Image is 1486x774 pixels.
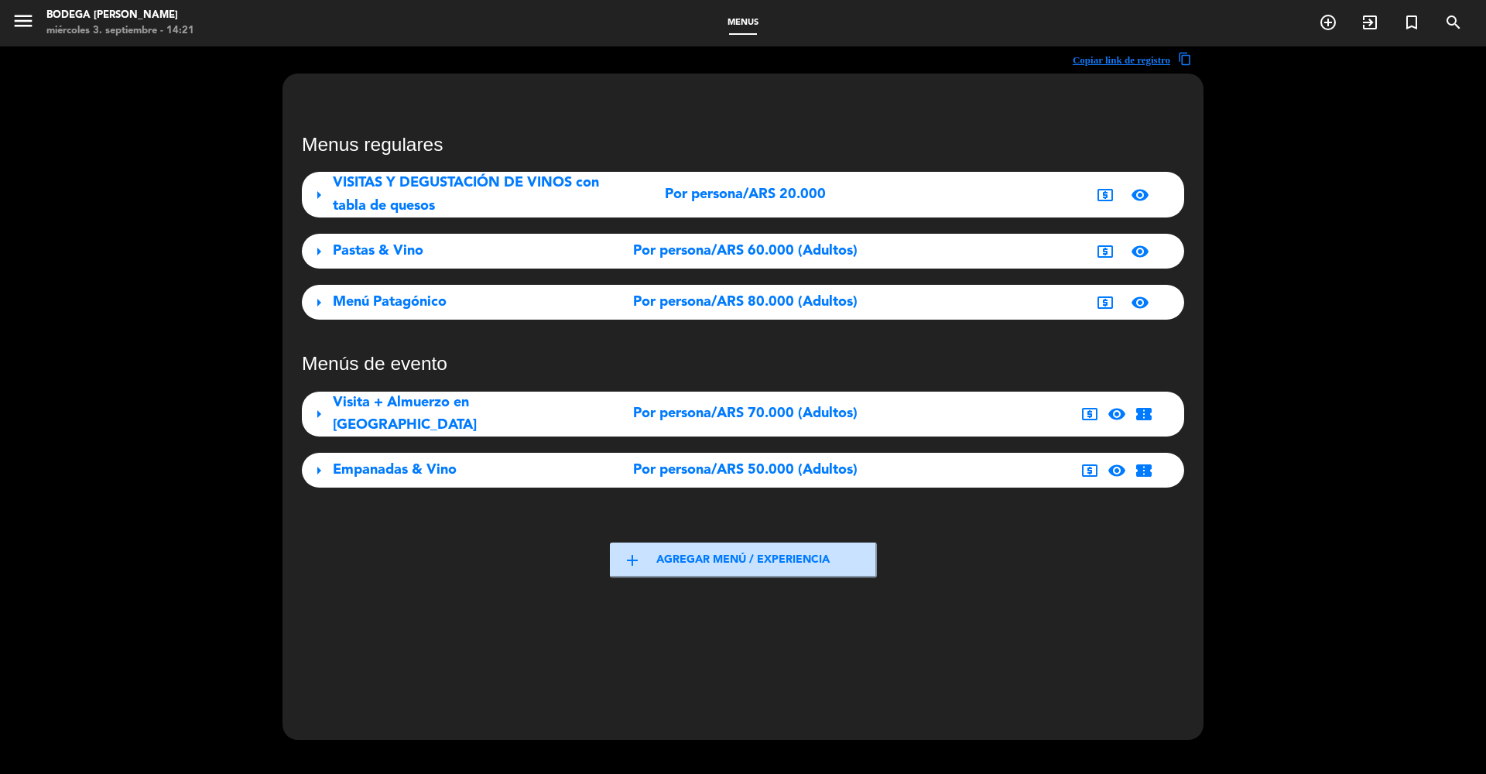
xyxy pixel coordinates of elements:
[333,295,447,309] span: Menú Patagónico
[1361,13,1379,32] i: exit_to_app
[310,242,328,261] span: arrow_right
[310,186,328,204] span: arrow_right
[1096,293,1114,312] span: local_atm
[623,551,642,570] span: add
[12,9,35,33] i: menu
[1444,13,1463,32] i: search
[1131,186,1149,204] span: visibility
[1131,293,1149,312] span: visibility
[1096,242,1114,261] span: local_atm
[310,461,328,480] span: arrow_right
[1073,52,1170,68] span: Copiar link de registro
[1096,186,1114,204] span: local_atm
[310,293,328,312] span: arrow_right
[333,396,477,432] span: Visita + Almuerzo en [GEOGRAPHIC_DATA]
[302,133,1184,156] h3: Menus regulares
[310,405,328,423] span: arrow_right
[12,9,35,38] button: menu
[610,543,877,577] button: addAgregar menú / experiencia
[1402,13,1421,32] i: turned_in_not
[1108,461,1126,480] span: visibility
[333,463,457,477] span: Empanadas & Vino
[1135,405,1153,423] span: confirmation_number
[1178,52,1192,68] span: content_copy
[633,459,858,481] span: Por persona/ARS 50.000 (Adultos)
[665,183,826,206] span: Por persona/ARS 20.000
[302,352,1184,375] h3: Menús de evento
[46,23,194,39] div: miércoles 3. septiembre - 14:21
[1319,13,1337,32] i: add_circle_outline
[1108,405,1126,423] span: visibility
[633,240,858,262] span: Por persona/ARS 60.000 (Adultos)
[1135,461,1153,480] span: confirmation_number
[720,19,766,27] span: Menus
[46,8,194,23] div: Bodega [PERSON_NAME]
[1080,461,1099,480] span: local_atm
[333,244,423,258] span: Pastas & Vino
[1080,405,1099,423] span: local_atm
[633,291,858,313] span: Por persona/ARS 80.000 (Adultos)
[633,402,858,425] span: Por persona/ARS 70.000 (Adultos)
[333,176,599,212] span: VISITAS Y DEGUSTACIÓN DE VINOS con tabla de quesos
[1131,242,1149,261] span: visibility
